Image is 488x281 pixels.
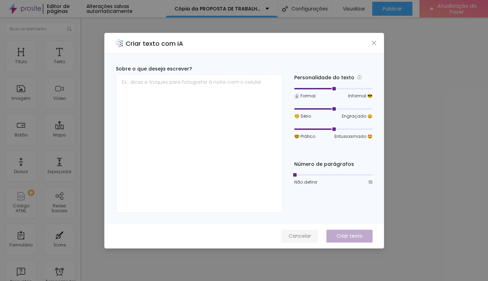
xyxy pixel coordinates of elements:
font: Entusiasmado 🤩 [334,133,373,139]
button: Criar texto [326,230,373,243]
font: Sobre o que deseja escrever? [116,65,192,72]
font: Não definir [294,179,317,185]
font: 10 [368,179,373,185]
font: 👔 Formal [294,93,316,99]
font: Personalidade do texto [294,74,354,81]
font: Informal 😎 [348,93,373,99]
font: Criar texto com IA [126,39,183,48]
button: Fechar [370,39,377,46]
span: fechar [371,40,377,46]
button: Cancelar [282,230,318,243]
font: Engraçado 😄 [342,113,373,119]
font: 🧐 Sério [294,113,311,119]
font: 🤓 Prático [294,133,315,139]
font: Cancelar [289,232,311,239]
font: Número de parágrafos [294,161,354,168]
